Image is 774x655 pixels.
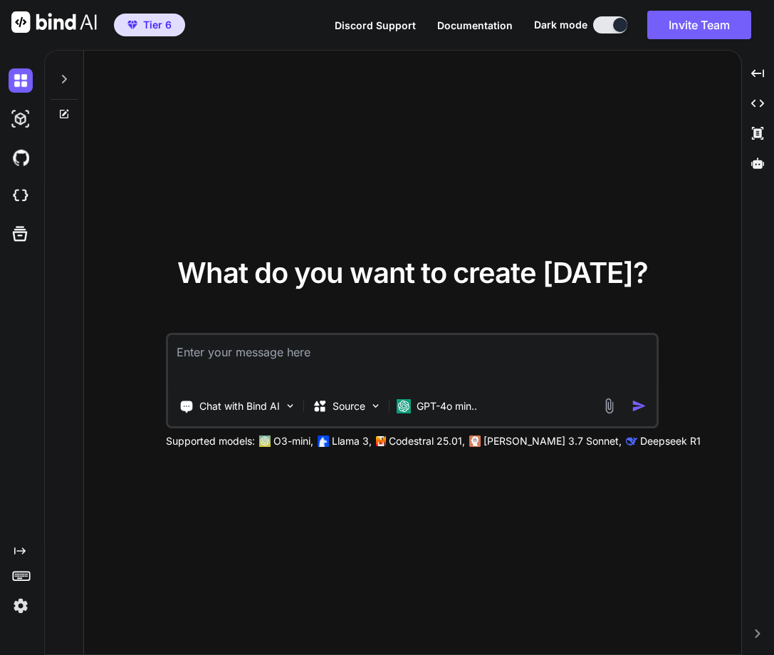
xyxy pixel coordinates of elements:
p: [PERSON_NAME] 3.7 Sonnet, [483,434,622,448]
p: Supported models: [166,434,255,448]
p: Deepseek R1 [640,434,701,448]
img: GPT-4o mini [397,399,411,413]
img: claude [626,435,637,447]
button: Invite Team [647,11,751,39]
p: Codestral 25.01, [389,434,465,448]
button: Documentation [437,18,513,33]
p: Chat with Bind AI [199,399,280,413]
span: Dark mode [534,18,587,32]
img: cloudideIcon [9,184,33,208]
img: Pick Tools [284,400,296,412]
span: Discord Support [335,19,416,31]
span: Tier 6 [143,18,172,32]
img: darkAi-studio [9,107,33,131]
img: Pick Models [370,400,382,412]
img: Bind AI [11,11,97,33]
span: Documentation [437,19,513,31]
p: O3-mini, [273,434,313,448]
img: GPT-4 [259,435,271,447]
p: Llama 3, [332,434,372,448]
img: settings [9,594,33,618]
img: darkChat [9,68,33,93]
span: What do you want to create [DATE]? [177,255,648,290]
img: Mistral-AI [376,436,386,446]
img: attachment [601,398,617,414]
p: Source [333,399,365,413]
img: githubDark [9,145,33,170]
img: Llama2 [318,435,329,447]
p: GPT-4o min.. [417,399,477,413]
img: claude [469,435,481,447]
img: premium [127,21,137,29]
img: icon [632,398,647,413]
button: Discord Support [335,18,416,33]
button: premiumTier 6 [114,14,185,36]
